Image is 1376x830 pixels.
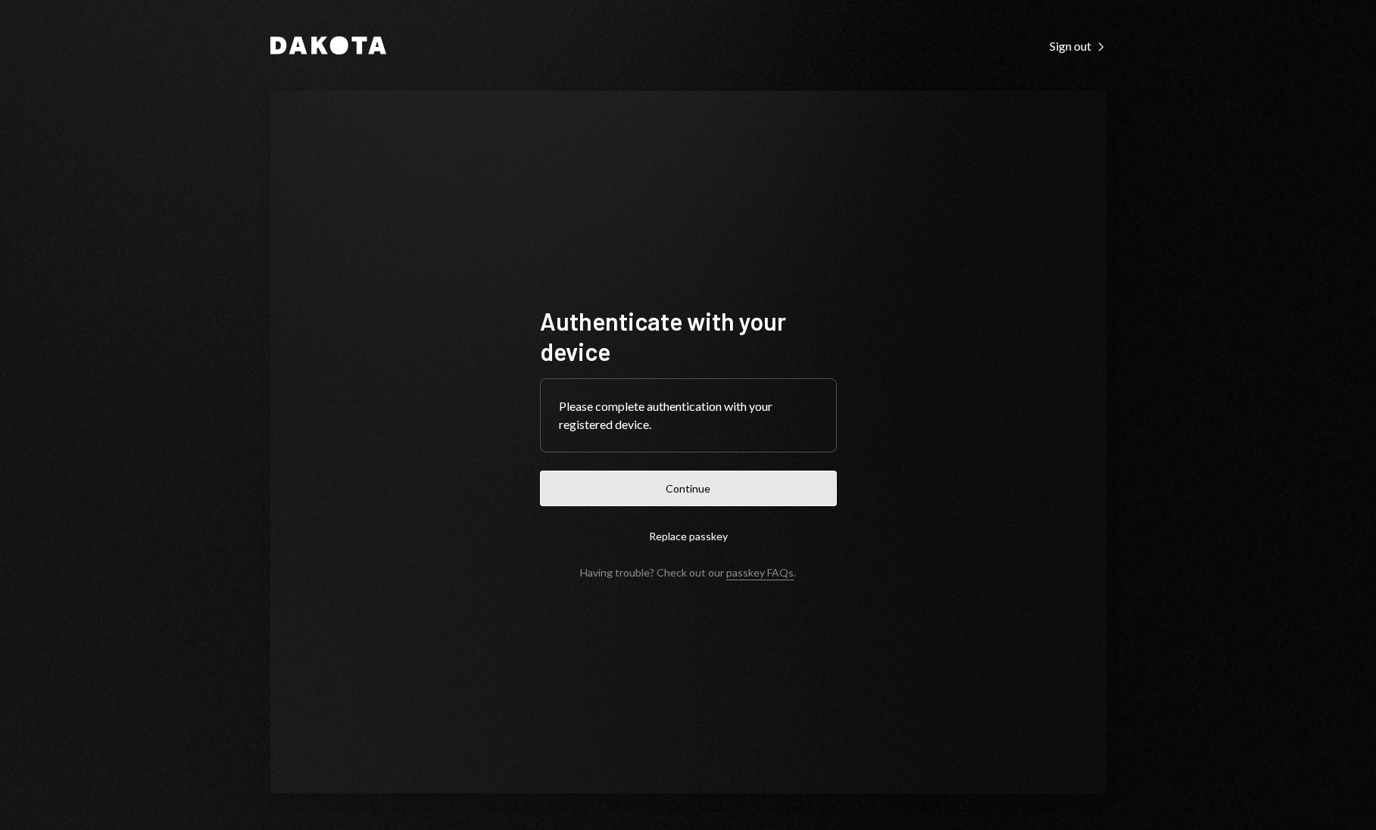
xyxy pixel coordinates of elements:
button: Continue [540,471,837,506]
div: Having trouble? Check out our . [580,566,796,579]
div: Please complete authentication with your registered device. [559,397,818,434]
a: passkey FAQs [726,566,794,580]
button: Replace passkey [540,518,837,554]
div: Sign out [1050,39,1106,54]
a: Sign out [1050,37,1106,54]
h1: Authenticate with your device [540,306,837,366]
